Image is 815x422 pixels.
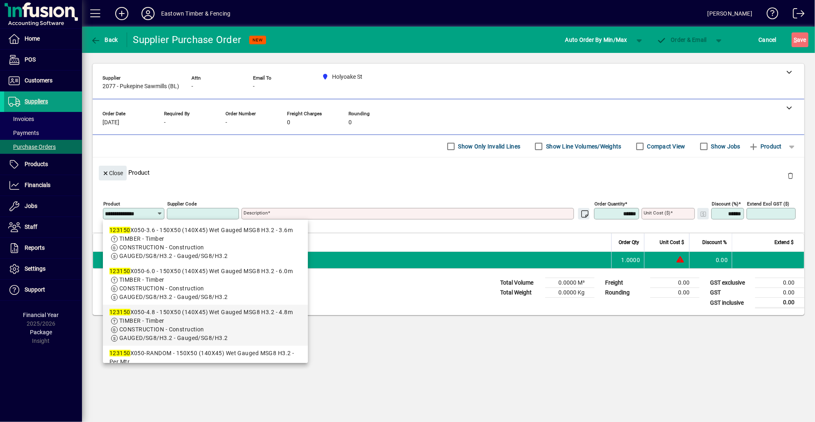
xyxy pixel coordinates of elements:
span: Description [199,238,224,247]
span: - [164,119,166,126]
a: Customers [4,71,82,91]
label: Show Jobs [710,142,740,151]
button: Close [99,166,127,180]
a: Invoices [4,112,82,126]
span: Settings [25,265,46,272]
span: Support [25,286,45,293]
mat-label: Supplier Code [167,201,197,207]
div: [PERSON_NAME] [708,7,752,20]
label: Compact View [646,142,685,151]
span: Package [30,329,52,335]
span: Payments [8,130,39,136]
span: - [225,119,227,126]
span: POS [25,56,36,63]
td: GST [706,288,755,298]
span: Discount % [702,238,727,247]
span: [DATE] [102,119,119,126]
span: Auto Order By Min/Max [565,33,627,46]
a: Home [4,29,82,49]
span: Extend $ [774,238,794,247]
mat-label: Discount (%) [712,201,738,207]
button: Cancel [757,32,779,47]
span: Customers [25,77,52,84]
mat-label: Description [244,210,268,216]
span: Reports [25,244,45,251]
span: Unit Cost $ [660,238,684,247]
div: Product [93,157,804,187]
span: Staff [25,224,37,230]
span: Jobs [25,203,37,209]
span: Financials [25,182,50,188]
a: Payments [4,126,82,140]
span: 0 [287,119,290,126]
button: Delete [781,166,800,185]
a: Jobs [4,196,82,217]
span: 2077 - Pukepine Sawmills (BL) [102,83,179,90]
td: 0.00 [689,252,732,268]
a: Products [4,154,82,175]
span: Purchase Orders [8,144,56,150]
td: 0.00 [650,278,699,288]
app-page-header-button: Close [97,169,129,176]
div: Supplier Purchase Order [133,33,241,46]
td: Rounding [601,288,650,298]
td: 0.00 [755,288,804,298]
span: Supplier Code [127,238,158,247]
span: Order & Email [657,36,707,43]
app-page-header-button: Back [82,32,127,47]
mat-label: Unit Cost ($) [644,210,670,216]
span: - [253,83,255,90]
span: Back [91,36,118,43]
span: Cancel [759,33,777,46]
app-page-header-button: Delete [781,172,800,179]
a: Logout [787,2,805,28]
button: Save [792,32,808,47]
td: 0.00 [650,288,699,298]
label: Show Line Volumes/Weights [544,142,621,151]
button: Add [109,6,135,21]
button: Order & Email [653,32,711,47]
td: 0.00 [755,298,804,308]
span: Order Qty [619,238,639,247]
td: Freight [601,278,650,288]
mat-label: Product [103,201,120,207]
span: - [191,83,193,90]
button: Back [89,32,120,47]
td: 0.0000 M³ [545,278,594,288]
td: GST inclusive [706,298,755,308]
span: Close [102,167,123,180]
a: Support [4,280,82,300]
span: Products [25,161,48,167]
td: 0.00 [755,278,804,288]
span: Item [103,238,113,247]
a: Staff [4,217,82,237]
span: 0 [348,119,352,126]
button: Auto Order By Min/Max [561,32,631,47]
a: Purchase Orders [4,140,82,154]
td: 0.0000 Kg [545,288,594,298]
mat-label: Order Quantity [594,201,625,207]
div: Eastown Timber & Fencing [161,7,230,20]
a: POS [4,50,82,70]
span: Financial Year [23,312,59,318]
a: Settings [4,259,82,279]
td: Total Weight [496,288,545,298]
td: 1.0000 [611,252,644,268]
span: NEW [253,37,263,43]
button: Profile [135,6,161,21]
mat-label: Extend excl GST ($) [747,201,789,207]
span: ave [794,33,806,46]
span: Suppliers [25,98,48,105]
span: Invoices [8,116,34,122]
a: Reports [4,238,82,258]
td: GST exclusive [706,278,755,288]
td: Total Volume [496,278,545,288]
span: S [794,36,797,43]
a: Knowledge Base [760,2,779,28]
span: Home [25,35,40,42]
a: Financials [4,175,82,196]
label: Show Only Invalid Lines [457,142,521,151]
